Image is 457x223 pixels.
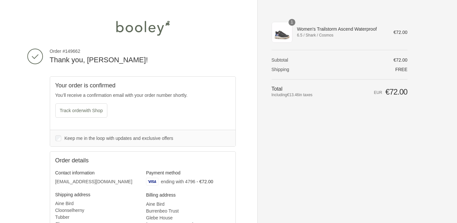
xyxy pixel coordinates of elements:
[64,136,173,141] span: Keep me in the loop with updates and exclusive offers
[297,26,384,32] span: Women's Trailstorm Ascend Waterproof
[272,22,292,43] img: Columbia Women's Trailstorm Ascend Waterproof Shark / Cosmos - Booley Galway
[83,108,103,113] span: with Shop
[395,67,407,72] span: Free
[55,103,108,118] button: Track orderwith Shop
[272,92,340,98] span: Including in taxes
[55,170,140,176] h3: Contact information
[297,32,384,38] span: 6.5 / Shark / Cosmos
[272,86,283,92] span: Total
[50,48,236,54] span: Order #149662
[374,90,382,95] span: EUR
[55,179,132,184] bdo: [EMAIL_ADDRESS][DOMAIN_NAME]
[272,57,340,63] th: Subtotal
[146,192,230,198] h3: Billing address
[60,108,103,113] span: Track order
[55,192,140,198] h3: Shipping address
[55,157,143,164] h2: Order details
[287,93,299,97] span: €13.46
[394,57,408,63] span: €72.00
[50,55,236,65] h2: Thank you, [PERSON_NAME]!
[113,18,172,38] img: Booley
[55,92,230,99] p: You’ll receive a confirmation email with your order number shortly.
[196,179,213,184] span: - €72.00
[161,179,195,184] span: ending with 4796
[289,19,295,26] span: 1
[385,87,408,96] span: €72.00
[55,82,230,89] h2: Your order is confirmed
[394,30,408,35] span: €72.00
[272,67,289,72] span: Shipping
[146,170,230,176] h3: Payment method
